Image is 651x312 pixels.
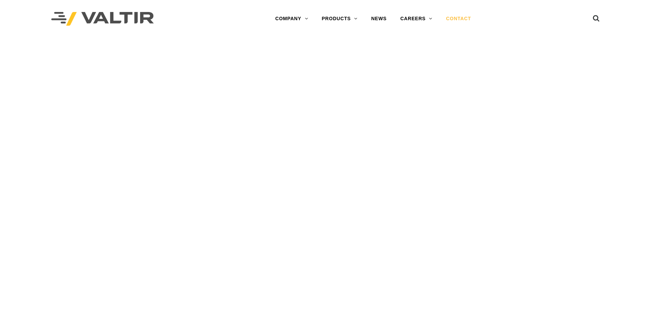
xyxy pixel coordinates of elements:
img: Valtir [51,12,154,26]
a: PRODUCTS [315,12,364,26]
a: COMPANY [268,12,315,26]
a: NEWS [364,12,393,26]
a: CAREERS [393,12,439,26]
a: CONTACT [439,12,478,26]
